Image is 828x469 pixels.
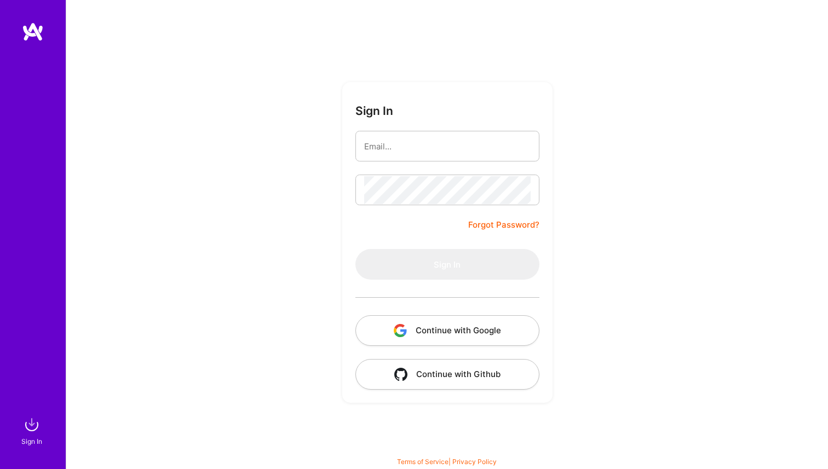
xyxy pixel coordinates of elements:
span: | [397,458,497,466]
h3: Sign In [355,104,393,118]
button: Continue with Github [355,359,539,390]
a: Forgot Password? [468,218,539,231]
div: © 2025 ATeams Inc., All rights reserved. [66,436,828,464]
a: Terms of Service [397,458,449,466]
button: Sign In [355,249,539,280]
img: icon [394,324,407,337]
img: logo [22,22,44,42]
button: Continue with Google [355,315,539,346]
div: Sign In [21,436,42,447]
a: sign inSign In [23,414,43,447]
a: Privacy Policy [452,458,497,466]
input: Email... [364,132,531,160]
img: icon [394,368,407,381]
img: sign in [21,414,43,436]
